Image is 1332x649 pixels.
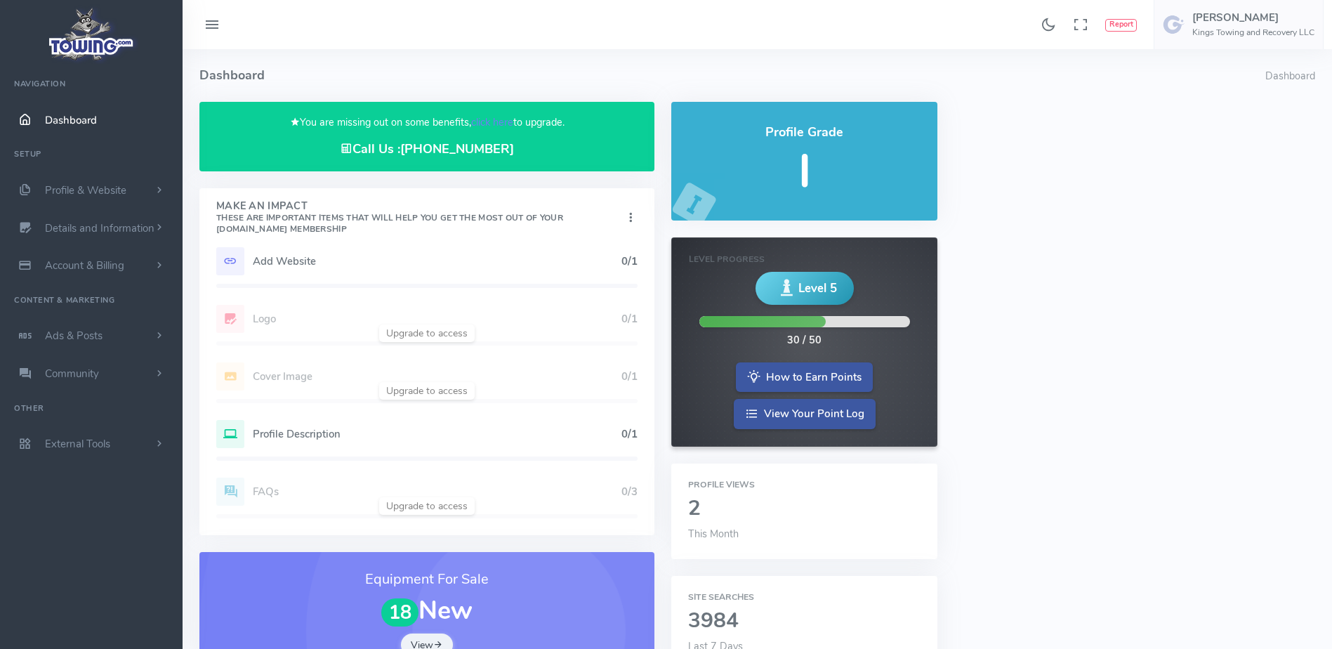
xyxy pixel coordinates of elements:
[688,527,739,541] span: This Month
[787,333,822,348] div: 30 / 50
[45,258,124,273] span: Account & Billing
[688,610,921,633] h2: 3984
[216,114,638,131] p: You are missing out on some benefits, to upgrade.
[381,598,419,627] span: 18
[734,399,876,429] a: View Your Point Log
[621,256,638,267] h5: 0/1
[45,329,103,343] span: Ads & Posts
[688,147,921,197] h5: I
[44,4,139,64] img: logo
[1192,28,1314,37] h6: Kings Towing and Recovery LLC
[1192,12,1314,23] h5: [PERSON_NAME]
[621,428,638,440] h5: 0/1
[45,437,110,451] span: External Tools
[253,256,621,267] h5: Add Website
[688,126,921,140] h4: Profile Grade
[1105,19,1137,32] button: Report
[471,115,513,129] a: click here
[216,597,638,627] h1: New
[216,569,638,590] h3: Equipment For Sale
[689,255,920,264] h6: Level Progress
[798,280,837,297] span: Level 5
[216,142,638,157] h4: Call Us :
[688,480,921,490] h6: Profile Views
[1265,69,1315,84] li: Dashboard
[736,362,873,393] a: How to Earn Points
[688,497,921,520] h2: 2
[253,428,621,440] h5: Profile Description
[400,140,514,157] a: [PHONE_NUMBER]
[1163,13,1185,36] img: user-image
[216,212,563,235] small: These are important items that will help you get the most out of your [DOMAIN_NAME] Membership
[45,221,154,235] span: Details and Information
[45,183,126,197] span: Profile & Website
[688,593,921,602] h6: Site Searches
[199,49,1265,102] h4: Dashboard
[45,113,97,127] span: Dashboard
[45,367,99,381] span: Community
[216,201,624,235] h4: Make An Impact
